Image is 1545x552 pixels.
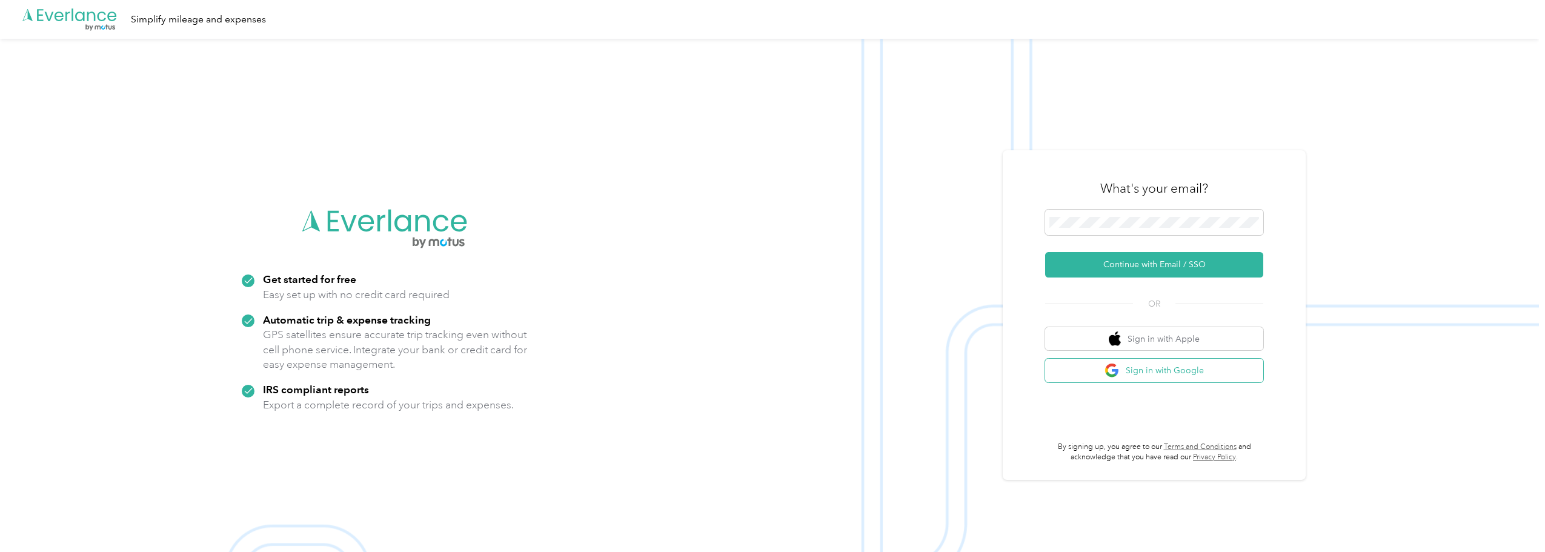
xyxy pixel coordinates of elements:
[1045,327,1263,351] button: apple logoSign in with Apple
[1045,442,1263,463] p: By signing up, you agree to our and acknowledge that you have read our .
[263,383,369,396] strong: IRS compliant reports
[1193,453,1236,462] a: Privacy Policy
[263,327,528,372] p: GPS satellites ensure accurate trip tracking even without cell phone service. Integrate your bank...
[263,397,514,413] p: Export a complete record of your trips and expenses.
[263,313,431,326] strong: Automatic trip & expense tracking
[1045,359,1263,382] button: google logoSign in with Google
[1105,363,1120,378] img: google logo
[1133,298,1175,310] span: OR
[131,12,266,27] div: Simplify mileage and expenses
[1109,331,1121,347] img: apple logo
[1164,442,1237,451] a: Terms and Conditions
[1100,180,1208,197] h3: What's your email?
[263,273,356,285] strong: Get started for free
[263,287,450,302] p: Easy set up with no credit card required
[1045,252,1263,278] button: Continue with Email / SSO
